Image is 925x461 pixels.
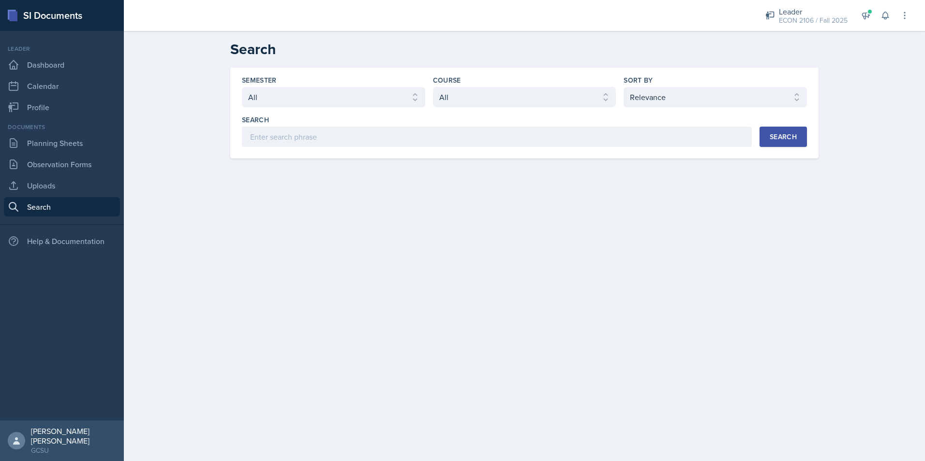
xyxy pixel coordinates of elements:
a: Search [4,197,120,216]
a: Uploads [4,176,120,195]
button: Search [760,127,807,147]
div: Documents [4,123,120,131]
a: Dashboard [4,55,120,74]
div: ECON 2106 / Fall 2025 [779,15,848,26]
input: Enter search phrase [242,127,752,147]
a: Planning Sheets [4,133,120,153]
div: Leader [779,6,848,17]
div: GCSU [31,446,116,455]
label: Sort By [624,75,653,85]
div: Leader [4,44,120,53]
a: Observation Forms [4,155,120,174]
div: Help & Documentation [4,231,120,251]
label: Search [242,115,269,125]
h2: Search [230,41,819,58]
div: [PERSON_NAME] [PERSON_NAME] [31,426,116,446]
label: Course [433,75,461,85]
a: Calendar [4,76,120,96]
label: Semester [242,75,277,85]
a: Profile [4,98,120,117]
div: Search [770,133,797,141]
